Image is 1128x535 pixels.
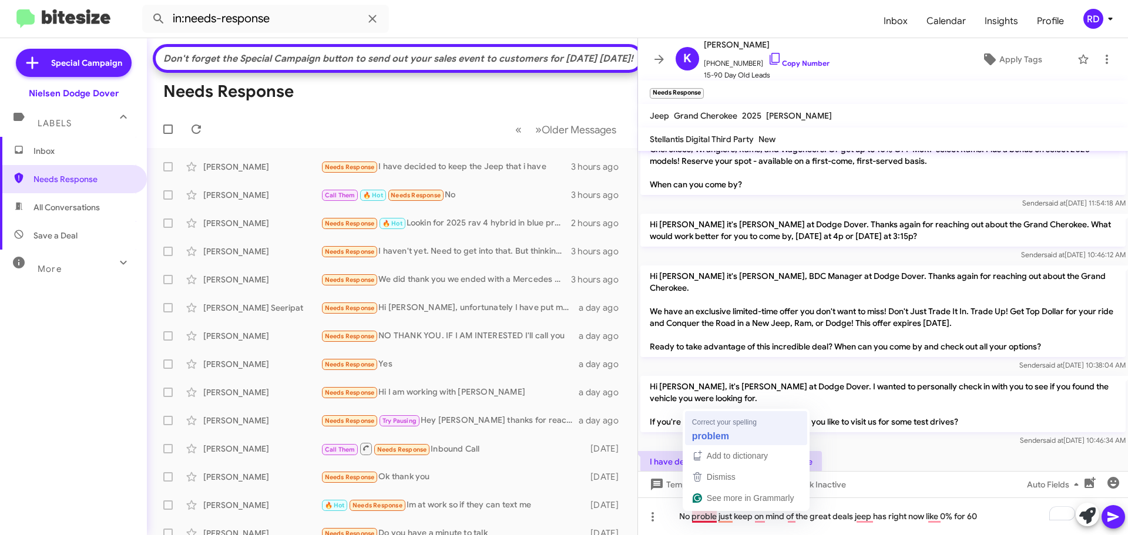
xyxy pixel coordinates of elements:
div: [DATE] [585,443,628,455]
div: Hi I am working with [PERSON_NAME] [321,386,579,399]
span: More [38,264,62,274]
span: 🔥 Hot [382,220,402,227]
span: Needs Response [325,163,375,171]
span: K [683,49,691,68]
span: [PERSON_NAME] [704,38,830,52]
span: Inbox [874,4,917,38]
span: » [535,122,542,137]
span: Needs Response [391,191,441,199]
div: Ok thank you [321,470,585,484]
span: Needs Response [325,473,375,481]
div: Im at work so if they can text me [321,499,585,512]
span: [PERSON_NAME] [766,110,832,121]
div: 3 hours ago [571,274,628,285]
span: Needs Response [325,332,375,340]
input: Search [142,5,389,33]
span: Apply Tags [999,49,1042,70]
span: Jeep [650,110,669,121]
span: Sender [DATE] 11:54:18 AM [1022,198,1126,207]
div: a day ago [579,415,628,426]
div: [PERSON_NAME] [203,443,321,455]
h1: Needs Response [163,82,294,101]
span: Save a Deal [33,230,78,241]
p: Hi [PERSON_NAME] it's [PERSON_NAME], BDC Manager at Dodge Dover. Thanks again for reaching out ab... [640,265,1126,357]
span: Mark Inactive [794,474,846,495]
div: [PERSON_NAME] [203,189,321,201]
div: [DATE] [585,471,628,483]
div: Don't forget the Special Campaign button to send out your sales event to customers for [DATE] [DA... [162,53,635,65]
span: [PHONE_NUMBER] [704,52,830,69]
div: RD [1083,9,1103,29]
span: Needs Response [325,389,375,396]
div: [PERSON_NAME] [203,217,321,229]
span: Sender [DATE] 10:46:12 AM [1021,250,1126,259]
div: 2 hours ago [571,217,628,229]
span: Needs Response [325,276,375,284]
span: Call Them [325,446,355,453]
a: Copy Number [768,59,830,68]
a: Calendar [917,4,975,38]
span: Special Campaign [51,57,122,69]
span: Grand Cherokee [674,110,737,121]
div: We did thank you we ended with a Mercedes and they gave a much higher trade in [321,273,571,287]
p: Hi [PERSON_NAME] it's [PERSON_NAME] at Dodge Dover. Thanks again for reaching out about the Grand... [640,214,1126,247]
div: [PERSON_NAME] [203,386,321,398]
div: Lookin for 2025 rav 4 hybrid in blue premium [321,217,571,230]
span: Inbox [33,145,133,157]
span: said at [1043,436,1063,445]
div: Nielsen Dodge Dover [29,88,119,99]
span: Stellantis Digital Third Party [650,134,754,144]
div: NO THANK YOU. IF I AM INTERESTED I'll call you [321,329,579,343]
div: [PERSON_NAME] [203,274,321,285]
span: Call Them [325,191,355,199]
div: 3 hours ago [571,161,628,173]
div: 3 hours ago [571,189,628,201]
span: said at [1045,198,1066,207]
div: [PERSON_NAME] [203,415,321,426]
button: RD [1073,9,1115,29]
button: Templates [638,474,715,495]
button: Mark Inactive [771,474,855,495]
a: Special Campaign [16,49,132,77]
div: To enrich screen reader interactions, please activate Accessibility in Grammarly extension settings [638,497,1128,535]
span: 🔥 Hot [363,191,383,199]
span: said at [1044,250,1065,259]
button: Next [528,117,623,142]
div: Hi [PERSON_NAME], unfortunately I have put my purchase on hold. I will be in the market for a Gla... [321,301,579,315]
span: Needs Response [325,361,375,368]
span: Needs Response [325,304,375,312]
div: Inbound Call [321,442,585,456]
div: [PERSON_NAME] [203,499,321,511]
span: said at [1042,361,1063,369]
span: Needs Response [325,248,375,255]
span: Templates [647,474,706,495]
div: a day ago [579,386,628,398]
a: Insights [975,4,1028,38]
small: Needs Response [650,88,704,99]
span: Sender [DATE] 10:38:04 AM [1019,361,1126,369]
button: Previous [508,117,529,142]
span: Needs Response [377,446,427,453]
span: Older Messages [542,123,616,136]
a: Profile [1028,4,1073,38]
p: I have decided to keep the Jeep that i have [640,451,822,472]
div: Hey [PERSON_NAME] thanks for reaching out ... the Grand Cherokee is no longer an option for me ..... [321,414,579,428]
span: New [758,134,775,144]
span: 15-90 Day Old Leads [704,69,830,81]
div: a day ago [579,358,628,370]
div: [PERSON_NAME] [203,471,321,483]
span: Auto Fields [1027,474,1083,495]
span: « [515,122,522,137]
span: Needs Response [325,417,375,425]
div: [PERSON_NAME] [203,358,321,370]
div: [PERSON_NAME] [203,245,321,257]
p: Hi [PERSON_NAME], it's [PERSON_NAME] at Dodge Dover. I wanted to personally check in with you to ... [640,376,1126,432]
span: Sender [DATE] 10:46:34 AM [1020,436,1126,445]
span: Try Pausing [382,417,417,425]
div: [PERSON_NAME] [203,161,321,173]
span: Needs Response [33,173,133,185]
div: I haven't yet. Need to get into that. But thinking of used rather than another lease. [321,245,571,258]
